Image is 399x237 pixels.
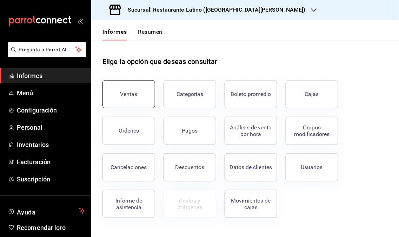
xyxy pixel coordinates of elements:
[119,127,139,134] font: Órdenes
[225,190,277,218] button: Movimientos de cajas
[17,89,33,97] font: Menú
[17,175,50,183] font: Suscripción
[182,127,198,134] font: Pagos
[164,190,216,218] button: Contrata inventarios para ver este informe
[286,80,338,108] button: Cajas
[231,91,271,97] font: Boleto promedio
[294,124,330,137] font: Grupos modificadores
[17,158,51,166] font: Facturación
[230,164,272,171] font: Datos de clientes
[225,153,277,181] button: Datos de clientes
[305,91,319,97] font: Cajas
[102,57,218,66] font: Elige la opción que deseas consultar
[164,153,216,181] button: Descuentos
[178,197,202,211] font: Costos y márgenes
[17,209,36,216] font: Ayuda
[225,80,277,108] button: Boleto promedio
[17,141,49,148] font: Inventarios
[102,153,155,181] button: Cancelaciones
[177,91,203,97] font: Categorías
[17,124,42,131] font: Personal
[102,28,162,40] div: pestañas de navegación
[17,72,42,79] font: Informes
[111,164,147,171] font: Cancelaciones
[286,153,338,181] button: Usuarios
[164,80,216,108] button: Categorías
[230,124,272,137] font: Análisis de venta por hora
[19,47,67,52] font: Pregunta a Parrot AI
[102,190,155,218] button: Informe de asistencia
[17,107,57,114] font: Configuración
[77,18,83,24] button: abrir_cajón_menú
[301,164,323,171] font: Usuarios
[225,117,277,145] button: Análisis de venta por hora
[286,117,338,145] button: Grupos modificadores
[164,117,216,145] button: Pagos
[8,42,86,57] button: Pregunta a Parrot AI
[128,6,306,13] font: Sucursal: Restaurante Latino ([GEOGRAPHIC_DATA][PERSON_NAME])
[115,197,142,211] font: Informe de asistencia
[102,80,155,108] button: Ventas
[102,117,155,145] button: Órdenes
[175,164,205,171] font: Descuentos
[17,224,66,231] font: Recomendar loro
[231,197,271,211] font: Movimientos de cajas
[120,91,138,97] font: Ventas
[102,28,127,35] font: Informes
[5,51,86,58] a: Pregunta a Parrot AI
[138,28,162,35] font: Resumen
